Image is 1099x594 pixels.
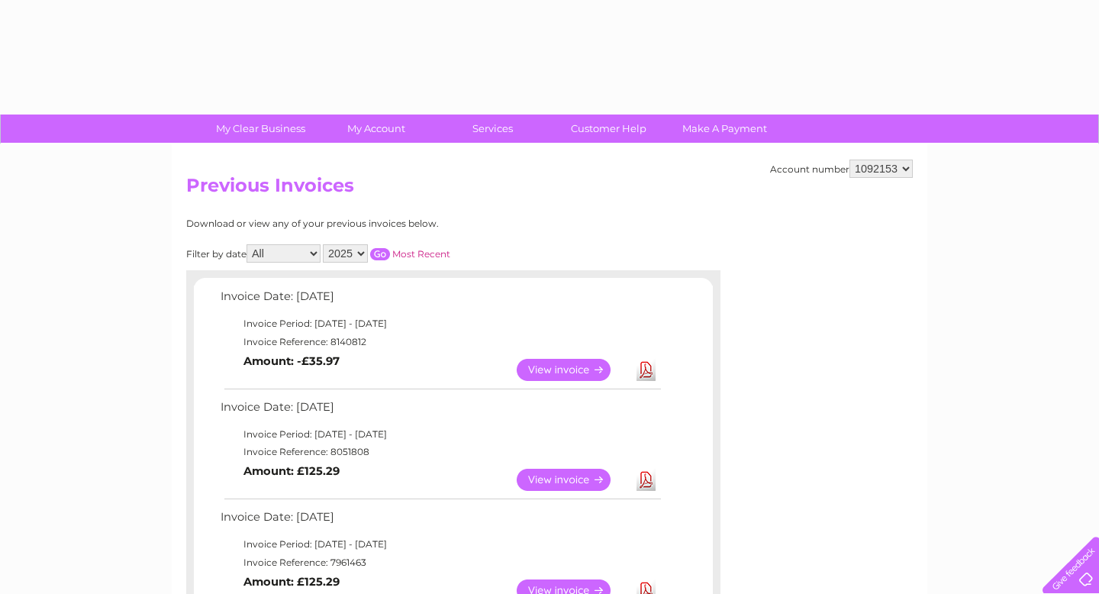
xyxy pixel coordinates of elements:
[517,469,629,491] a: View
[517,359,629,381] a: View
[637,359,656,381] a: Download
[186,244,587,263] div: Filter by date
[186,218,587,229] div: Download or view any of your previous invoices below.
[217,443,663,461] td: Invoice Reference: 8051808
[217,333,663,351] td: Invoice Reference: 8140812
[243,354,340,368] b: Amount: -£35.97
[217,286,663,315] td: Invoice Date: [DATE]
[243,575,340,589] b: Amount: £125.29
[637,469,656,491] a: Download
[217,554,663,572] td: Invoice Reference: 7961463
[662,115,788,143] a: Make A Payment
[430,115,556,143] a: Services
[314,115,440,143] a: My Account
[186,175,913,204] h2: Previous Invoices
[546,115,672,143] a: Customer Help
[198,115,324,143] a: My Clear Business
[392,248,450,260] a: Most Recent
[243,464,340,478] b: Amount: £125.29
[217,425,663,444] td: Invoice Period: [DATE] - [DATE]
[770,160,913,178] div: Account number
[217,397,663,425] td: Invoice Date: [DATE]
[217,535,663,554] td: Invoice Period: [DATE] - [DATE]
[217,507,663,535] td: Invoice Date: [DATE]
[217,315,663,333] td: Invoice Period: [DATE] - [DATE]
